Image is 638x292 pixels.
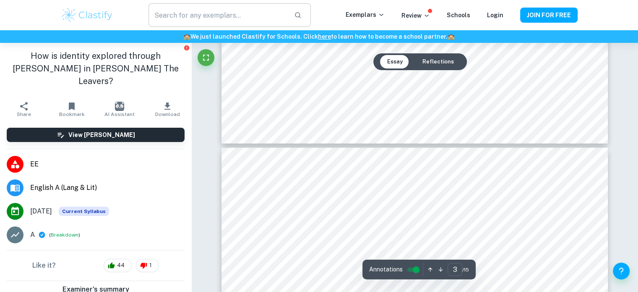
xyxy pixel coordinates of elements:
img: Clastify logo [61,7,114,24]
button: View [PERSON_NAME] [7,128,185,142]
button: Breakdown [51,231,78,239]
button: JOIN FOR FREE [520,8,578,23]
button: Bookmark [48,97,96,121]
span: English A (Lang & Lit) [30,183,185,193]
a: here [318,33,331,40]
button: Help and Feedback [613,263,630,279]
a: Login [487,12,503,18]
span: / 15 [462,266,469,274]
button: Download [143,97,191,121]
span: 1 [145,261,156,270]
button: AI Assistant [96,97,143,121]
span: Annotations [369,265,403,274]
p: A [30,230,35,240]
span: Download [155,111,180,117]
button: Essay [380,55,409,68]
a: Schools [447,12,470,18]
span: 🏫 [448,33,455,40]
h1: How is identity explored through [PERSON_NAME] in [PERSON_NAME] The Leavers? [7,50,185,87]
p: Review [401,11,430,20]
h6: View [PERSON_NAME] [68,130,135,139]
button: Reflections [415,55,460,68]
span: Current Syllabus [59,207,109,216]
div: 1 [136,259,159,272]
span: Bookmark [59,111,85,117]
h6: We just launched Clastify for Schools. Click to learn how to become a school partner. [2,32,636,41]
span: 44 [112,261,129,270]
img: AI Assistant [115,102,124,111]
span: AI Assistant [104,111,135,117]
p: Exemplars [346,10,385,19]
button: Fullscreen [198,49,214,66]
div: This exemplar is based on the current syllabus. Feel free to refer to it for inspiration/ideas wh... [59,207,109,216]
span: [DATE] [30,206,52,216]
span: ( ) [49,231,80,239]
span: Share [17,111,31,117]
span: EE [30,159,185,169]
input: Search for any exemplars... [148,3,287,27]
button: Report issue [183,45,190,51]
h6: Like it? [32,260,56,271]
div: 44 [104,259,132,272]
span: 🏫 [183,33,190,40]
